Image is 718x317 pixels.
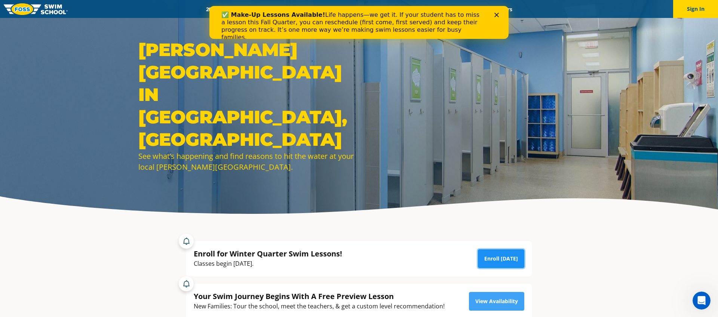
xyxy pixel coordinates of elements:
div: Enroll for Winter Quarter Swim Lessons! [194,249,342,259]
a: Enroll [DATE] [478,249,524,268]
b: ✅ Make-Up Lessons Available! [12,5,116,12]
a: Careers [488,6,519,13]
img: FOSS Swim School Logo [4,3,68,15]
a: Blog [464,6,488,13]
div: Close [285,7,292,11]
h1: [PERSON_NAME][GEOGRAPHIC_DATA] in [GEOGRAPHIC_DATA], [GEOGRAPHIC_DATA] [138,39,355,151]
a: Schools [246,6,277,13]
div: See what’s happening and find reasons to hit the water at your local [PERSON_NAME][GEOGRAPHIC_DATA]. [138,151,355,172]
iframe: Intercom live chat banner [209,6,509,39]
iframe: Intercom live chat [693,292,711,310]
div: Life happens—we get it. If your student has to miss a lesson this Fall Quarter, you can reschedul... [12,5,275,35]
a: Swim Path® Program [277,6,343,13]
div: Your Swim Journey Begins With A Free Preview Lesson [194,291,445,301]
a: View Availability [469,292,524,311]
div: New Families: Tour the school, meet the teachers, & get a custom level recommendation! [194,301,445,311]
div: Classes begin [DATE]. [194,259,342,269]
a: 2025 Calendar [199,6,246,13]
a: About FOSS [343,6,385,13]
a: Swim Like [PERSON_NAME] [385,6,464,13]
